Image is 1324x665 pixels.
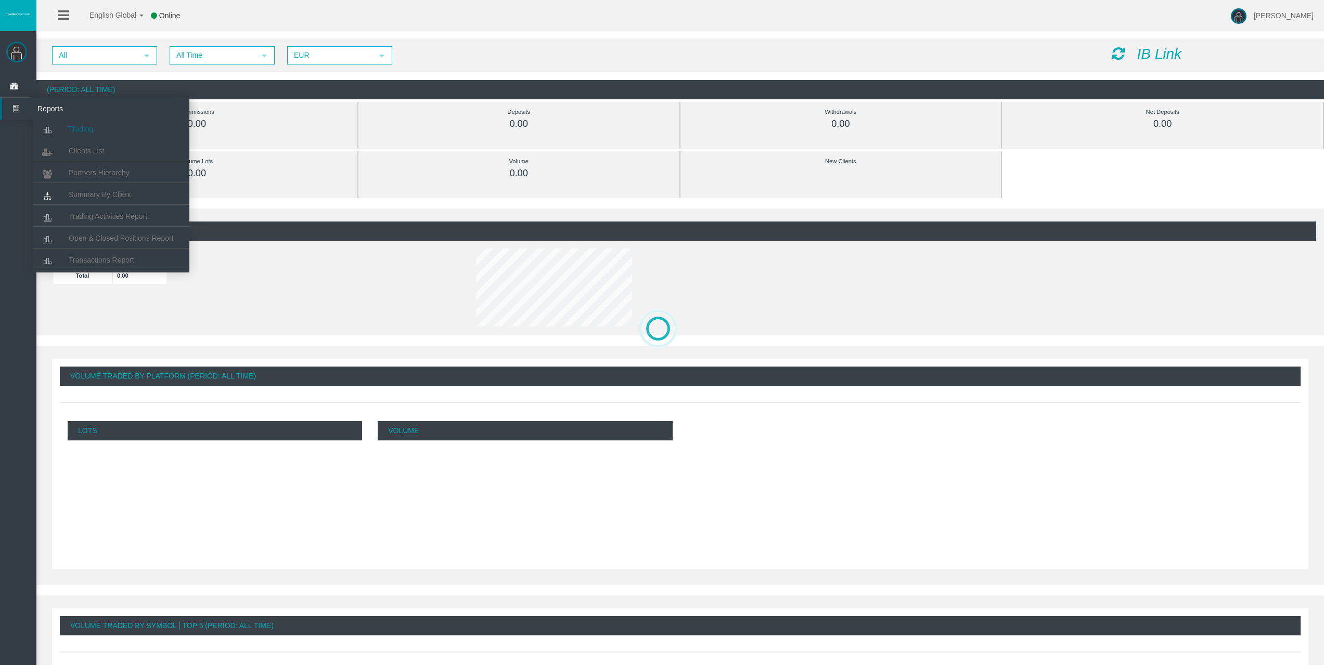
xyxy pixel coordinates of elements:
div: Deposits [382,106,656,118]
span: select [378,51,386,60]
span: Transactions Report [69,256,134,264]
span: Trading [69,125,93,133]
a: Trading [33,120,189,138]
a: Summary By Client [33,185,189,204]
span: Open & Closed Positions Report [69,234,174,242]
span: English Global [76,11,136,19]
span: All [53,47,137,63]
i: Reload Dashboard [1112,46,1125,61]
div: Volume Traded By Symbol | Top 5 (Period: All Time) [60,616,1301,635]
p: Lots [68,421,362,440]
td: Total [53,267,113,284]
span: Reports [30,98,132,120]
div: 0.00 [382,167,656,179]
p: Volume [378,421,672,440]
div: 0.00 [382,118,656,130]
a: Transactions Report [33,251,189,269]
span: EUR [288,47,372,63]
a: Open & Closed Positions Report [33,229,189,247]
div: Withdrawals [704,106,978,118]
a: Trading Activities Report [33,207,189,226]
span: Summary By Client [69,190,131,199]
span: Partners Hierarchy [69,168,130,177]
span: All Time [171,47,255,63]
a: Reports [2,98,189,120]
i: IB Link [1137,46,1181,62]
span: select [260,51,268,60]
div: (Period: All Time) [44,221,1316,241]
span: [PERSON_NAME] [1254,11,1314,20]
div: 0.00 [704,118,978,130]
div: 0.00 [1025,118,1300,130]
div: Net Deposits [1025,106,1300,118]
div: (Period: All Time) [36,80,1324,99]
a: Clients List [33,141,189,160]
div: Volume [382,155,656,167]
div: Volume Lots [60,155,334,167]
span: Clients List [69,147,104,155]
div: 0.00 [60,167,334,179]
img: logo.svg [5,12,31,16]
img: user-image [1231,8,1246,24]
div: Commissions [60,106,334,118]
span: Online [159,11,180,20]
span: Trading Activities Report [69,212,147,220]
div: Volume Traded By Platform (Period: All Time) [60,367,1301,386]
a: Partners Hierarchy [33,163,189,182]
td: 0.00 [113,267,167,284]
div: 0.00 [60,118,334,130]
div: New Clients [704,155,978,167]
span: select [143,51,151,60]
